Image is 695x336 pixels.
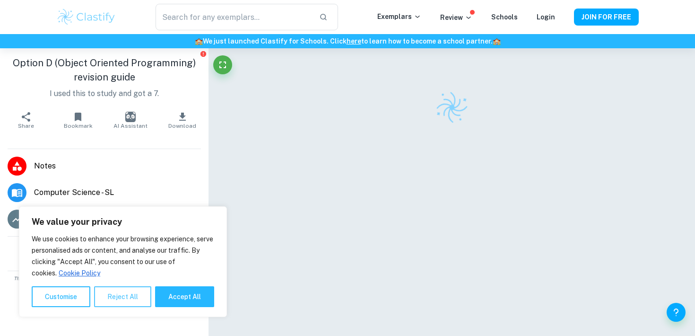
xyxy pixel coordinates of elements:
[104,107,156,133] button: AI Assistant
[195,37,203,45] span: 🏫
[34,187,201,198] span: Computer Science - SL
[377,11,421,22] p: Exemplars
[155,286,214,307] button: Accept All
[56,8,116,27] img: Clastify logo
[18,123,34,129] span: Share
[347,37,361,45] a: here
[113,123,148,129] span: AI Assistant
[432,88,472,127] img: Clastify logo
[19,206,227,317] div: We value your privacy
[213,55,232,74] button: Fullscreen
[125,112,136,122] img: AI Assistant
[156,107,208,133] button: Download
[537,13,555,21] a: Login
[8,88,201,99] p: I used this to study and got a 7.
[32,286,90,307] button: Customise
[156,4,312,30] input: Search for any exemplars...
[52,107,104,133] button: Bookmark
[2,36,693,46] h6: We just launched Clastify for Schools. Click to learn how to become a school partner.
[32,216,214,228] p: We value your privacy
[32,233,214,279] p: We use cookies to enhance your browsing experience, serve personalised ads or content, and analys...
[34,160,201,172] span: Notes
[491,13,518,21] a: Schools
[574,9,639,26] button: JOIN FOR FREE
[8,56,201,84] h1: Option D (Object Oriented Programming) revision guide
[168,123,196,129] span: Download
[667,303,686,322] button: Help and Feedback
[200,50,207,57] button: Report issue
[440,12,472,23] p: Review
[58,269,101,277] a: Cookie Policy
[64,123,93,129] span: Bookmark
[4,275,205,289] span: This is an example of past student work. Do not copy or submit as your own. Use to understand the...
[493,37,501,45] span: 🏫
[94,286,151,307] button: Reject All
